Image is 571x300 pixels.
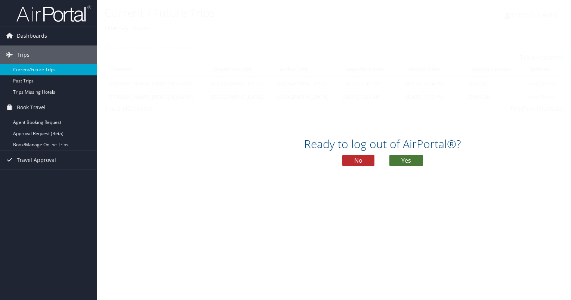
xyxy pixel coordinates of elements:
[17,98,46,117] span: Book Travel
[17,26,47,45] span: Dashboards
[342,155,374,166] button: No
[16,5,91,22] img: airportal-logo.png
[17,46,30,64] span: Trips
[389,155,423,166] button: Yes
[17,151,56,169] span: Travel Approval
